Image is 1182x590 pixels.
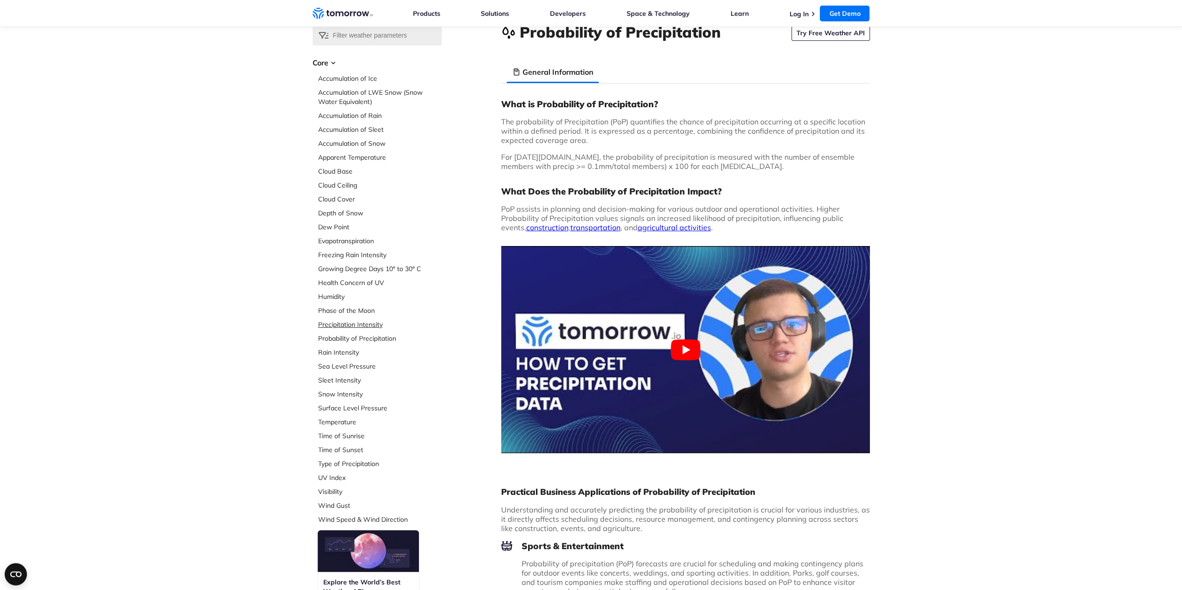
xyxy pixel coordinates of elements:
[501,186,870,197] h3: What Does the Probability of Precipitation Impact?
[413,9,440,18] a: Products
[550,9,586,18] a: Developers
[318,431,442,441] a: Time of Sunrise
[318,208,442,218] a: Depth of Snow
[318,153,442,162] a: Apparent Temperature
[501,204,843,232] span: PoP assists in planning and decision-making for various outdoor and operational activities. Highe...
[481,9,509,18] a: Solutions
[638,223,711,232] a: agricultural activities
[313,57,442,68] h3: Core
[318,501,442,510] a: Wind Gust
[318,515,442,524] a: Wind Speed & Wind Direction
[318,139,442,148] a: Accumulation of Snow
[318,167,442,176] a: Cloud Base
[501,246,870,453] button: Play Youtube video
[318,473,442,482] a: UV Index
[313,25,442,45] input: Filter weather parameters
[570,223,620,232] a: transportation
[5,563,27,585] button: Open CMP widget
[501,152,855,171] span: For [DATE][DOMAIN_NAME], the probability of precipitation is measured with the number of ensemble...
[318,250,442,259] a: Freezing Rain Intensity
[318,264,442,273] a: Growing Degree Days 10° to 30° C
[501,486,870,498] h2: Practical Business Applications of Probability of Precipitation
[313,6,373,20] a: Home link
[791,25,870,41] a: Try Free Weather API
[520,22,721,42] h1: Probability of Precipitation
[789,10,808,18] a: Log In
[526,223,568,232] a: construction
[820,6,869,21] a: Get Demo
[318,348,442,357] a: Rain Intensity
[318,222,442,232] a: Dew Point
[318,111,442,120] a: Accumulation of Rain
[318,362,442,371] a: Sea Level Pressure
[318,278,442,287] a: Health Concern of UV
[318,334,442,343] a: Probability of Precipitation
[318,181,442,190] a: Cloud Ceiling
[318,195,442,204] a: Cloud Cover
[522,66,594,78] h3: General Information
[501,117,865,145] span: The probability of Precipitation (PoP) quantifies the chance of precipitation occurring at a spec...
[318,389,442,399] a: Snow Intensity
[318,306,442,315] a: Phase of the Moon
[507,61,599,83] li: General Information
[501,540,870,551] h3: Sports & Entertainment
[318,125,442,134] a: Accumulation of Sleet
[318,320,442,329] a: Precipitation Intensity
[318,292,442,301] a: Humidity
[318,236,442,246] a: Evapotranspiration
[318,459,442,468] a: Type of Precipitation
[318,445,442,454] a: Time of Sunset
[501,505,870,533] span: Understanding and accurately predicting the probability of precipitation is crucial for various i...
[318,403,442,413] a: Surface Level Pressure
[318,376,442,385] a: Sleet Intensity
[318,74,442,83] a: Accumulation of Ice
[627,9,690,18] a: Space & Technology
[731,9,749,18] a: Learn
[318,487,442,496] a: Visibility
[318,88,442,106] a: Accumulation of LWE Snow (Snow Water Equivalent)
[501,98,870,110] h3: What is Probability of Precipitation?
[318,417,442,427] a: Temperature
